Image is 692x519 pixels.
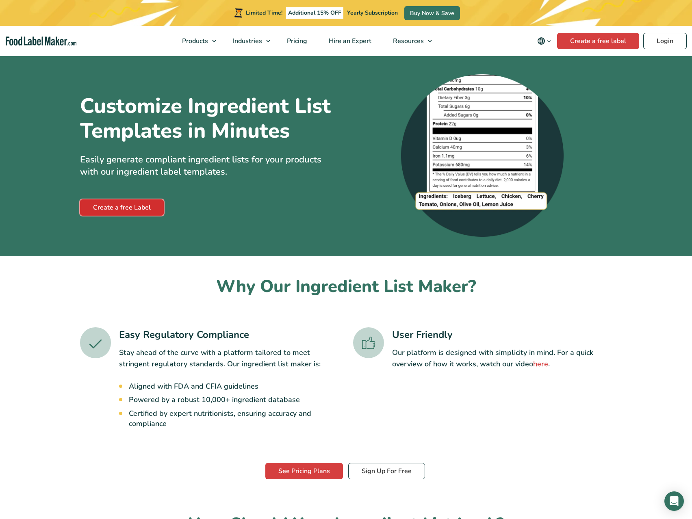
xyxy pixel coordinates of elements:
a: Sign Up For Free [348,463,425,479]
span: Limited Time! [246,9,282,17]
span: Industries [230,37,263,45]
span: Additional 15% OFF [286,7,343,19]
span: Hire an Expert [326,37,372,45]
img: A green thumbs up icon. [353,327,384,358]
span: Resources [390,37,425,45]
a: Products [171,26,220,56]
a: Login [643,33,687,49]
h1: Customize Ingredient List Templates in Minutes [80,94,332,144]
h3: Easy Regulatory Compliance [119,327,339,342]
span: Pricing [284,37,308,45]
p: Stay ahead of the curve with a platform tailored to meet stringent regulatory standards. Our ingr... [119,347,339,370]
a: Create a free label [557,33,639,49]
a: Food Label Maker homepage [6,37,76,46]
h2: Why Our Ingredient List Maker? [80,276,612,298]
a: Create a free Label [80,199,164,216]
li: Powered by a robust 10,000+ ingredient database [129,395,339,405]
a: here [533,359,548,369]
img: A green tick icon. [80,327,111,358]
a: Resources [382,26,436,56]
h3: User Friendly [392,327,612,342]
span: Yearly Subscription [347,9,398,17]
img: A zoomed-in screenshot of an ingredient list at the bottom of a nutrition label. [401,74,564,237]
a: Hire an Expert [318,26,380,56]
div: Open Intercom Messenger [664,491,684,511]
li: Aligned with FDA and CFIA guidelines [129,381,339,391]
li: Certified by expert nutritionists, ensuring accuracy and compliance [129,409,339,429]
a: Pricing [276,26,316,56]
button: Change language [531,33,557,49]
span: Products [180,37,209,45]
p: Easily generate compliant ingredient lists for your products with our ingredient label templates. [80,154,340,179]
a: See Pricing Plans [265,463,343,479]
p: Our platform is designed with simplicity in mind. For a quick overview of how it works, watch our... [392,347,612,370]
a: Buy Now & Save [404,6,460,20]
a: Industries [222,26,274,56]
